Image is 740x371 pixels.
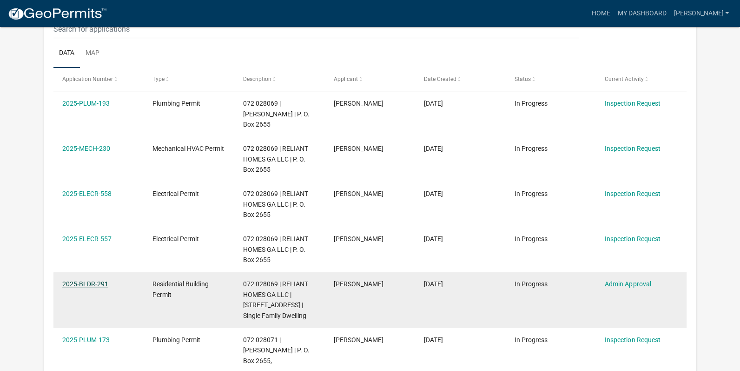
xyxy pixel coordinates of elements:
[152,336,200,344] span: Plumbing Permit
[424,76,456,82] span: Date Created
[243,76,271,82] span: Description
[62,76,113,82] span: Application Number
[324,68,415,90] datatable-header-cell: Applicant
[243,100,310,128] span: 072 028069 | Lance McCart | P. O. Box 2655
[515,145,548,152] span: In Progress
[515,100,548,107] span: In Progress
[505,68,596,90] datatable-header-cell: Status
[605,280,651,288] a: Admin Approval
[333,76,357,82] span: Applicant
[53,68,144,90] datatable-header-cell: Application Number
[53,20,579,39] input: Search for applications
[62,235,112,243] a: 2025-ELECR-557
[424,100,443,107] span: 09/26/2025
[333,235,383,243] span: Melinda Landrum
[515,336,548,344] span: In Progress
[424,235,443,243] span: 09/26/2025
[62,336,110,344] a: 2025-PLUM-173
[605,145,660,152] a: Inspection Request
[424,190,443,197] span: 09/26/2025
[152,145,224,152] span: Mechanical HVAC Permit
[333,336,383,344] span: Melinda Landrum
[62,190,112,197] a: 2025-ELECR-558
[243,145,308,174] span: 072 028069 | RELIANT HOMES GA LLC | P. O. Box 2655
[614,5,670,22] a: My Dashboard
[243,190,308,219] span: 072 028069 | RELIANT HOMES GA LLC | P. O. Box 2655
[152,235,199,243] span: Electrical Permit
[415,68,506,90] datatable-header-cell: Date Created
[243,280,308,319] span: 072 028069 | RELIANT HOMES GA LLC | 138 HARMONY FARMS ORCHARD | Single Family Dwelling
[53,39,80,68] a: Data
[515,280,548,288] span: In Progress
[243,235,308,264] span: 072 028069 | RELIANT HOMES GA LLC | P. O. Box 2655
[62,145,110,152] a: 2025-MECH-230
[152,76,165,82] span: Type
[605,100,660,107] a: Inspection Request
[596,68,687,90] datatable-header-cell: Current Activity
[424,145,443,152] span: 09/26/2025
[605,235,660,243] a: Inspection Request
[152,100,200,107] span: Plumbing Permit
[588,5,614,22] a: Home
[62,280,108,288] a: 2025-BLDR-291
[424,336,443,344] span: 08/26/2025
[515,190,548,197] span: In Progress
[62,100,110,107] a: 2025-PLUM-193
[152,190,199,197] span: Electrical Permit
[333,100,383,107] span: Melinda Landrum
[670,5,733,22] a: [PERSON_NAME]
[605,76,643,82] span: Current Activity
[605,336,660,344] a: Inspection Request
[152,280,209,298] span: Residential Building Permit
[80,39,105,68] a: Map
[234,68,325,90] datatable-header-cell: Description
[515,235,548,243] span: In Progress
[605,190,660,197] a: Inspection Request
[333,145,383,152] span: Melinda Landrum
[333,280,383,288] span: Melinda Landrum
[243,336,310,365] span: 072 028071 | Lance McCart | P. O. Box 2655,
[144,68,234,90] datatable-header-cell: Type
[515,76,531,82] span: Status
[333,190,383,197] span: Melinda Landrum
[424,280,443,288] span: 09/26/2025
